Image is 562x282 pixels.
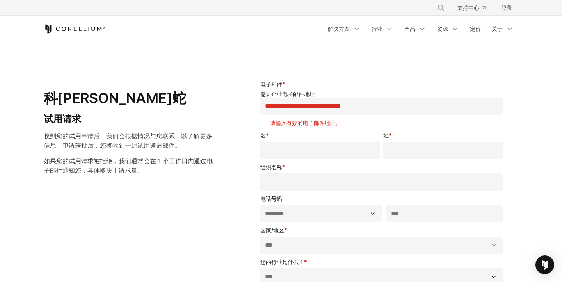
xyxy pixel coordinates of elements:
[270,120,341,126] font: 请输入有效的电子邮件地址。
[501,4,512,11] font: 登录
[260,259,304,265] font: 您的行业是什么？
[44,132,212,149] font: 收到您的试用申请后，我们会根据情况与您联系，以了解更多信息。申请获批后，您将收到一封试用邀请邮件。
[260,227,284,234] font: 国家/地区
[44,157,213,174] font: 如果您的试用请求被拒绝，我们通常会在 1 个工作日内通过电子邮件通知您，具体取决于请求量。
[260,81,282,87] font: 电子邮件
[260,91,315,97] font: 需要企业电子邮件地址
[260,132,266,139] font: 名
[328,25,350,32] font: 解决方案
[260,164,282,170] font: 组织名称
[372,25,382,32] font: 行业
[44,89,186,107] font: 科[PERSON_NAME]蛇
[404,25,415,32] font: 产品
[44,113,81,125] font: 试用请求
[434,1,448,15] button: 搜索
[457,4,479,11] font: 支持中心
[492,25,503,32] font: 关于
[383,132,389,139] font: 姓
[323,22,518,36] div: 导航菜单
[535,255,554,274] div: 打开 Intercom Messenger
[428,1,518,15] div: 导航菜单
[260,195,282,202] font: 电话号码
[44,24,106,34] a: 科雷利姆之家
[437,25,448,32] font: 资源
[470,25,481,32] font: 定价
